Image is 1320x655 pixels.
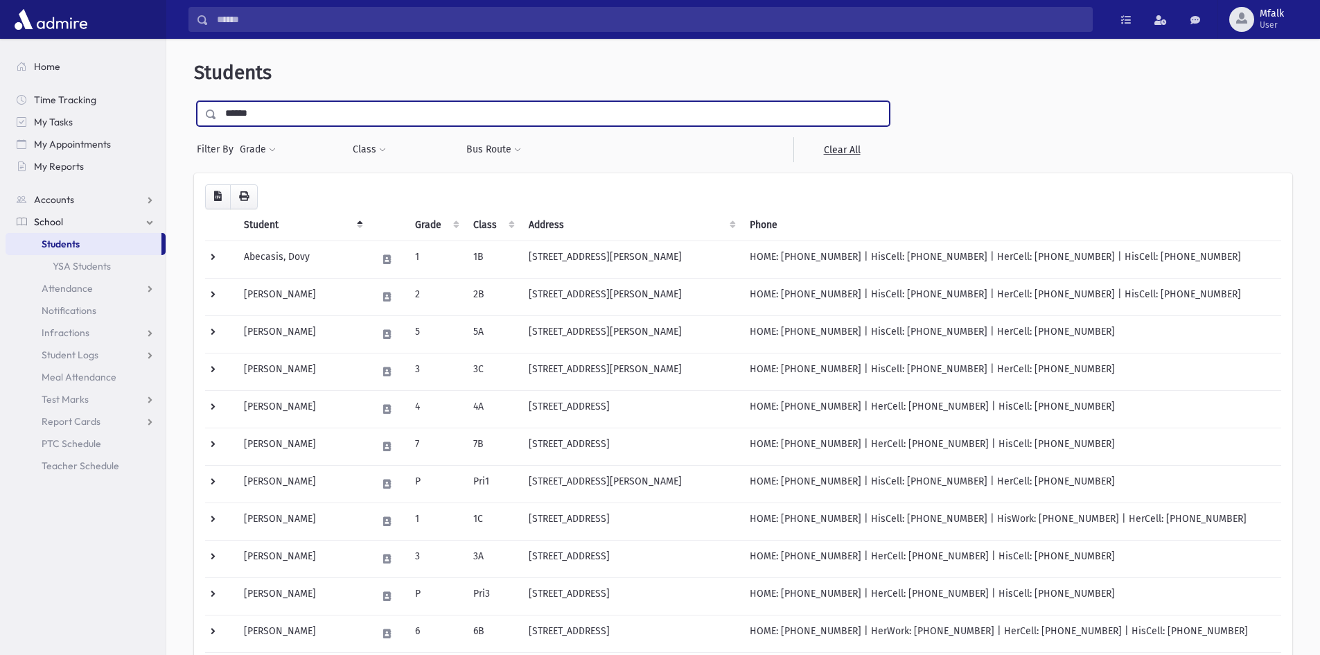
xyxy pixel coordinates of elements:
[6,233,161,255] a: Students
[42,349,98,361] span: Student Logs
[520,540,741,577] td: [STREET_ADDRESS]
[407,241,465,278] td: 1
[194,61,272,84] span: Students
[34,94,96,106] span: Time Tracking
[741,540,1281,577] td: HOME: [PHONE_NUMBER] | HerCell: [PHONE_NUMBER] | HisCell: [PHONE_NUMBER]
[239,137,276,162] button: Grade
[6,55,166,78] a: Home
[407,209,465,241] th: Grade: activate to sort column ascending
[741,615,1281,652] td: HOME: [PHONE_NUMBER] | HerWork: [PHONE_NUMBER] | HerCell: [PHONE_NUMBER] | HisCell: [PHONE_NUMBER]
[6,211,166,233] a: School
[6,366,166,388] a: Meal Attendance
[520,428,741,465] td: [STREET_ADDRESS]
[236,428,369,465] td: [PERSON_NAME]
[6,344,166,366] a: Student Logs
[520,353,741,390] td: [STREET_ADDRESS][PERSON_NAME]
[34,193,74,206] span: Accounts
[407,615,465,652] td: 6
[741,390,1281,428] td: HOME: [PHONE_NUMBER] | HerCell: [PHONE_NUMBER] | HisCell: [PHONE_NUMBER]
[6,455,166,477] a: Teacher Schedule
[465,390,520,428] td: 4A
[236,241,369,278] td: Abecasis, Dovy
[1260,19,1284,30] span: User
[6,433,166,455] a: PTC Schedule
[465,353,520,390] td: 3C
[236,353,369,390] td: [PERSON_NAME]
[6,410,166,433] a: Report Cards
[465,428,520,465] td: 7B
[42,460,119,472] span: Teacher Schedule
[520,390,741,428] td: [STREET_ADDRESS]
[6,388,166,410] a: Test Marks
[197,142,239,157] span: Filter By
[407,390,465,428] td: 4
[520,241,741,278] td: [STREET_ADDRESS][PERSON_NAME]
[34,60,60,73] span: Home
[520,209,741,241] th: Address: activate to sort column ascending
[6,89,166,111] a: Time Tracking
[407,278,465,315] td: 2
[407,353,465,390] td: 3
[741,428,1281,465] td: HOME: [PHONE_NUMBER] | HerCell: [PHONE_NUMBER] | HisCell: [PHONE_NUMBER]
[465,278,520,315] td: 2B
[236,209,369,241] th: Student: activate to sort column descending
[6,255,166,277] a: YSA Students
[741,278,1281,315] td: HOME: [PHONE_NUMBER] | HisCell: [PHONE_NUMBER] | HerCell: [PHONE_NUMBER] | HisCell: [PHONE_NUMBER]
[520,615,741,652] td: [STREET_ADDRESS]
[407,315,465,353] td: 5
[741,315,1281,353] td: HOME: [PHONE_NUMBER] | HisCell: [PHONE_NUMBER] | HerCell: [PHONE_NUMBER]
[407,465,465,503] td: P
[793,137,890,162] a: Clear All
[236,615,369,652] td: [PERSON_NAME]
[6,111,166,133] a: My Tasks
[42,371,116,383] span: Meal Attendance
[520,315,741,353] td: [STREET_ADDRESS][PERSON_NAME]
[34,116,73,128] span: My Tasks
[352,137,387,162] button: Class
[520,503,741,540] td: [STREET_ADDRESS]
[407,503,465,540] td: 1
[741,465,1281,503] td: HOME: [PHONE_NUMBER] | HisCell: [PHONE_NUMBER] | HerCell: [PHONE_NUMBER]
[42,326,89,339] span: Infractions
[741,353,1281,390] td: HOME: [PHONE_NUMBER] | HisCell: [PHONE_NUMBER] | HerCell: [PHONE_NUMBER]
[407,577,465,615] td: P
[520,577,741,615] td: [STREET_ADDRESS]
[236,278,369,315] td: [PERSON_NAME]
[741,209,1281,241] th: Phone
[11,6,91,33] img: AdmirePro
[6,277,166,299] a: Attendance
[34,138,111,150] span: My Appointments
[465,465,520,503] td: Pri1
[236,315,369,353] td: [PERSON_NAME]
[230,184,258,209] button: Print
[741,503,1281,540] td: HOME: [PHONE_NUMBER] | HisCell: [PHONE_NUMBER] | HisWork: [PHONE_NUMBER] | HerCell: [PHONE_NUMBER]
[6,133,166,155] a: My Appointments
[42,238,80,250] span: Students
[466,137,522,162] button: Bus Route
[465,241,520,278] td: 1B
[1260,8,1284,19] span: Mfalk
[34,160,84,173] span: My Reports
[6,189,166,211] a: Accounts
[42,437,101,450] span: PTC Schedule
[205,184,231,209] button: CSV
[236,390,369,428] td: [PERSON_NAME]
[465,503,520,540] td: 1C
[236,465,369,503] td: [PERSON_NAME]
[520,278,741,315] td: [STREET_ADDRESS][PERSON_NAME]
[42,393,89,405] span: Test Marks
[6,322,166,344] a: Infractions
[465,209,520,241] th: Class: activate to sort column ascending
[465,615,520,652] td: 6B
[34,216,63,228] span: School
[407,540,465,577] td: 3
[236,503,369,540] td: [PERSON_NAME]
[236,540,369,577] td: [PERSON_NAME]
[6,155,166,177] a: My Reports
[42,415,100,428] span: Report Cards
[42,282,93,295] span: Attendance
[236,577,369,615] td: [PERSON_NAME]
[209,7,1092,32] input: Search
[465,577,520,615] td: Pri3
[741,577,1281,615] td: HOME: [PHONE_NUMBER] | HerCell: [PHONE_NUMBER] | HisCell: [PHONE_NUMBER]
